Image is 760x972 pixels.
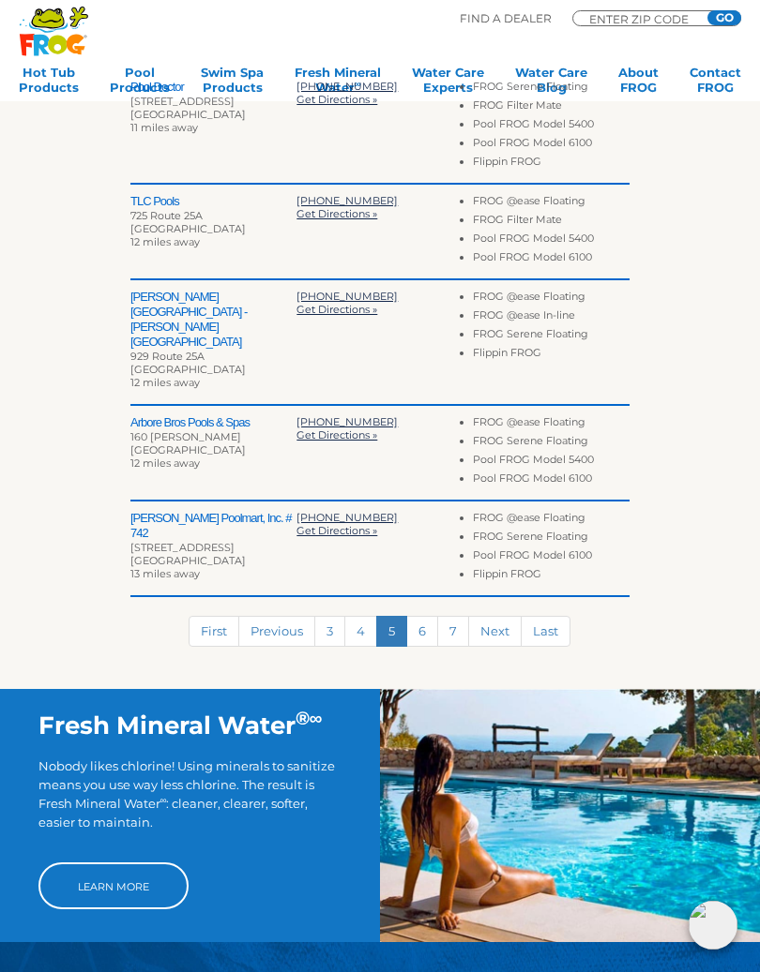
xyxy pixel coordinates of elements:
[468,616,522,647] a: Next
[201,65,264,102] a: Swim SpaProducts
[296,511,398,524] a: [PHONE_NUMBER]
[296,80,398,93] a: [PHONE_NUMBER]
[406,616,438,647] a: 6
[707,10,741,25] input: GO
[310,707,323,729] sup: ∞
[473,511,630,530] li: FROG @ease Floating
[473,117,630,136] li: Pool FROG Model 5400
[473,548,630,567] li: Pool FROG Model 6100
[130,222,296,235] div: [GEOGRAPHIC_DATA]
[238,616,315,647] a: Previous
[473,250,630,269] li: Pool FROG Model 6100
[130,511,296,541] h2: [PERSON_NAME] Poolmart, Inc. # 742
[473,434,630,453] li: FROG Serene Floating
[130,121,198,134] span: 11 miles away
[38,862,189,909] a: Learn More
[130,567,200,580] span: 13 miles away
[473,327,630,346] li: FROG Serene Floating
[380,689,760,942] img: img-truth-about-salt-fpo
[130,443,296,456] div: [GEOGRAPHIC_DATA]
[296,207,377,220] a: Get Directions »
[130,456,200,470] span: 12 miles away
[473,308,630,327] li: FROG @ease In-line
[296,415,398,428] a: [PHONE_NUMBER]
[515,65,587,102] a: Water CareBlog
[130,554,296,567] div: [GEOGRAPHIC_DATA]
[473,290,630,308] li: FROG @ease Floating
[130,415,296,430] h2: Arbore Bros Pools & Spas
[38,710,342,740] h2: Fresh Mineral Water
[473,98,630,117] li: FROG Filter Mate
[344,616,377,647] a: 4
[587,14,700,23] input: Zip Code Form
[689,901,737,950] img: openIcon
[130,290,296,350] h2: [PERSON_NAME][GEOGRAPHIC_DATA] - [PERSON_NAME][GEOGRAPHIC_DATA]
[437,616,469,647] a: 7
[473,232,630,250] li: Pool FROG Model 5400
[296,290,398,303] a: [PHONE_NUMBER]
[130,376,200,389] span: 12 miles away
[130,209,296,222] div: 725 Route 25A
[130,95,296,108] div: [STREET_ADDRESS]
[473,530,630,548] li: FROG Serene Floating
[473,415,630,434] li: FROG @ease Floating
[38,756,342,844] p: Nobody likes chlorine! Using minerals to sanitize means you use way less chlorine. The result is ...
[521,616,570,647] a: Last
[130,108,296,121] div: [GEOGRAPHIC_DATA]
[376,616,407,647] a: 5
[473,471,630,490] li: Pool FROG Model 6100
[130,363,296,376] div: [GEOGRAPHIC_DATA]
[130,350,296,363] div: 929 Route 25A
[296,707,310,729] sup: ®
[130,194,296,209] h2: TLC Pools
[296,303,377,316] a: Get Directions »
[296,428,377,441] a: Get Directions »
[314,616,345,647] a: 3
[473,80,630,98] li: FROG Serene Floating
[296,194,398,207] a: [PHONE_NUMBER]
[130,541,296,554] div: [STREET_ADDRESS]
[189,616,239,647] a: First
[473,213,630,232] li: FROG Filter Mate
[130,80,296,95] h2: Pool Doctor
[473,194,630,213] li: FROG @ease Floating
[295,65,381,102] a: Fresh MineralWater∞
[690,65,741,102] a: ContactFROG
[160,795,167,805] sup: ∞
[412,65,484,102] a: Water CareExperts
[130,235,200,248] span: 12 miles away
[19,65,79,102] a: Hot TubProducts
[473,453,630,471] li: Pool FROG Model 5400
[110,65,170,102] a: PoolProducts
[473,567,630,586] li: Flippin FROG
[130,430,296,443] div: 160 [PERSON_NAME]
[296,524,377,537] a: Get Directions »
[473,155,630,173] li: Flippin FROG
[296,93,377,106] a: Get Directions »
[473,346,630,365] li: Flippin FROG
[473,136,630,155] li: Pool FROG Model 6100
[460,10,552,27] p: Find A Dealer
[618,65,659,102] a: AboutFROG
